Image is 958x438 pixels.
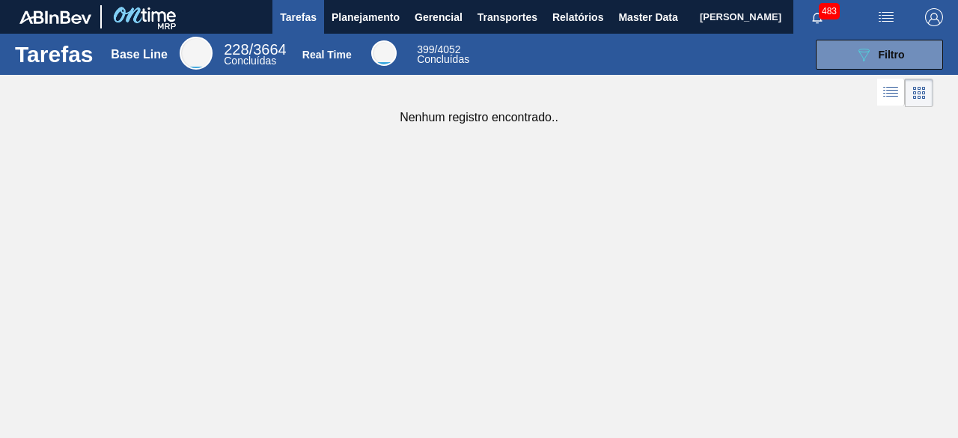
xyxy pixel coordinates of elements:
[111,48,168,61] div: Base Line
[877,8,895,26] img: userActions
[224,41,248,58] span: 228
[224,55,276,67] span: Concluídas
[224,41,286,58] span: / 3664
[478,8,537,26] span: Transportes
[816,40,943,70] button: Filtro
[19,10,91,24] img: TNhmsLtSVTkK8tSr43FrP2fwEKptu5GPRR3wAAAABJRU5ErkJggg==
[925,8,943,26] img: Logout
[332,8,400,26] span: Planejamento
[180,37,213,70] div: Base Line
[877,79,905,107] div: Visão em Lista
[417,43,460,55] span: / 4052
[793,7,841,28] button: Notificações
[415,8,463,26] span: Gerencial
[905,79,933,107] div: Visão em Cards
[280,8,317,26] span: Tarefas
[417,45,469,64] div: Real Time
[879,49,905,61] span: Filtro
[15,46,94,63] h1: Tarefas
[417,53,469,65] span: Concluídas
[371,40,397,66] div: Real Time
[224,43,286,66] div: Base Line
[552,8,603,26] span: Relatórios
[417,43,434,55] span: 399
[302,49,352,61] div: Real Time
[618,8,677,26] span: Master Data
[819,3,840,19] span: 483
